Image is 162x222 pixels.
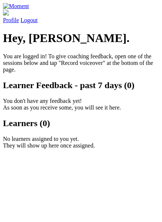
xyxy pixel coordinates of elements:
p: No learners assigned to you yet. They will show up here once assigned. [3,136,159,149]
img: default_avatar-b4e2223d03051bc43aaaccfb402a43260a3f17acc7fafc1603fdf008d6cba3c9.png [3,10,9,15]
h2: Learners (0) [3,118,159,128]
a: Logout [21,17,38,23]
a: Profile [3,10,159,23]
img: Moment [3,3,29,10]
p: You are logged in! To give coaching feedback, open one of the sessions below and tap "Record voic... [3,53,159,73]
h1: Hey, [PERSON_NAME]. [3,31,159,45]
h2: Learner Feedback - past 7 days (0) [3,80,159,90]
p: You don't have any feedback yet! As soon as you receive some, you will see it here. [3,98,159,111]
